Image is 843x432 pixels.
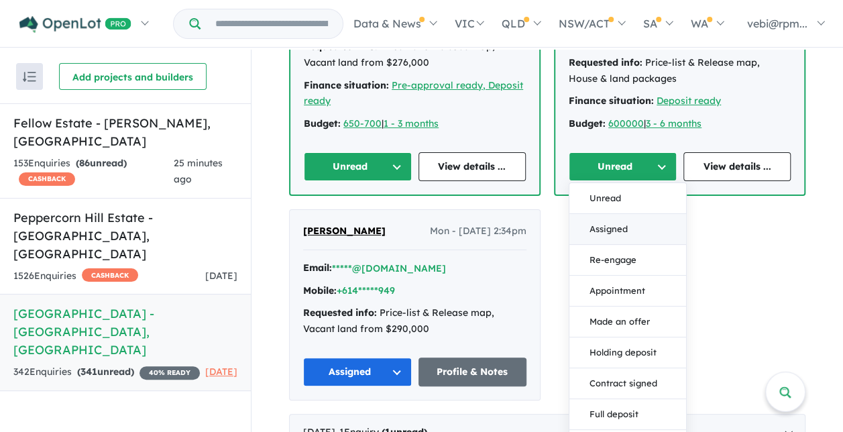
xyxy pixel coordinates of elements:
[303,262,332,274] strong: Email:
[76,157,127,169] strong: ( unread)
[79,157,90,169] span: 86
[747,17,807,30] span: vebi@rpm...
[384,117,439,129] a: 1 - 3 months
[569,399,686,430] button: Full deposit
[646,117,701,129] a: 3 - 6 months
[418,358,527,386] a: Profile & Notes
[303,307,377,319] strong: Requested info:
[430,223,526,239] span: Mon - [DATE] 2:34pm
[569,117,606,129] strong: Budget:
[19,16,131,33] img: Openlot PRO Logo White
[569,214,686,245] button: Assigned
[303,358,412,386] button: Assigned
[569,116,791,132] div: |
[77,366,134,378] strong: ( unread)
[80,366,97,378] span: 341
[569,307,686,337] button: Made an offer
[569,245,686,276] button: Re-engage
[304,79,389,91] strong: Finance situation:
[304,39,526,71] div: Price-list & Release map, Vacant land from $276,000
[203,9,340,38] input: Try estate name, suburb, builder or developer
[23,72,36,82] img: sort.svg
[19,172,75,186] span: CASHBACK
[418,152,526,181] a: View details ...
[657,95,721,107] a: Deposit ready
[82,268,138,282] span: CASHBACK
[303,284,337,296] strong: Mobile:
[13,156,174,188] div: 153 Enquir ies
[13,209,237,263] h5: Peppercorn Hill Estate - [GEOGRAPHIC_DATA] , [GEOGRAPHIC_DATA]
[59,63,207,90] button: Add projects and builders
[139,366,200,380] span: 40 % READY
[569,95,654,107] strong: Finance situation:
[608,117,644,129] a: 600000
[174,157,223,185] span: 25 minutes ago
[569,152,677,181] button: Unread
[205,366,237,378] span: [DATE]
[569,55,791,87] div: Price-list & Release map, House & land packages
[13,305,237,359] h5: [GEOGRAPHIC_DATA] - [GEOGRAPHIC_DATA] , [GEOGRAPHIC_DATA]
[303,305,526,337] div: Price-list & Release map, Vacant land from $290,000
[569,183,686,214] button: Unread
[343,117,382,129] a: 650-700
[683,152,791,181] a: View details ...
[303,225,386,237] span: [PERSON_NAME]
[13,114,237,150] h5: Fellow Estate - [PERSON_NAME] , [GEOGRAPHIC_DATA]
[304,116,526,132] div: |
[569,56,642,68] strong: Requested info:
[569,337,686,368] button: Holding deposit
[13,364,200,380] div: 342 Enquir ies
[304,152,412,181] button: Unread
[304,79,523,107] a: Pre-approval ready, Deposit ready
[569,276,686,307] button: Appointment
[304,117,341,129] strong: Budget:
[205,270,237,282] span: [DATE]
[303,223,386,239] a: [PERSON_NAME]
[13,268,138,284] div: 1526 Enquir ies
[569,368,686,399] button: Contract signed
